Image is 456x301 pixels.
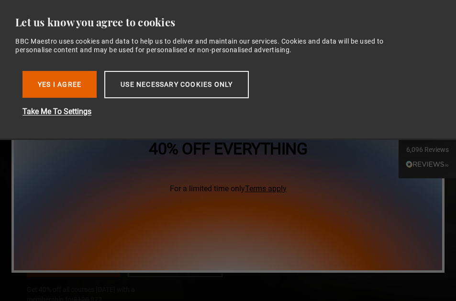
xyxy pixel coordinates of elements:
button: Yes I Agree [22,71,97,98]
img: REVIEWS.io [406,161,449,167]
div: Let us know you agree to cookies [15,15,433,29]
img: 40% off everything [14,31,442,270]
div: 6,096 ReviewsRead All Reviews [399,123,456,178]
span: For a limited time only [149,183,307,195]
a: Terms apply [245,184,287,193]
div: BBC Maestro uses cookies and data to help us to deliver and maintain our services. Cookies and da... [15,37,391,54]
div: 6,096 Reviews [401,145,454,155]
div: Read All Reviews [401,160,454,171]
button: Take Me To Settings [22,106,329,117]
h1: 40% off everything [149,140,307,157]
button: Use necessary cookies only [104,71,249,98]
